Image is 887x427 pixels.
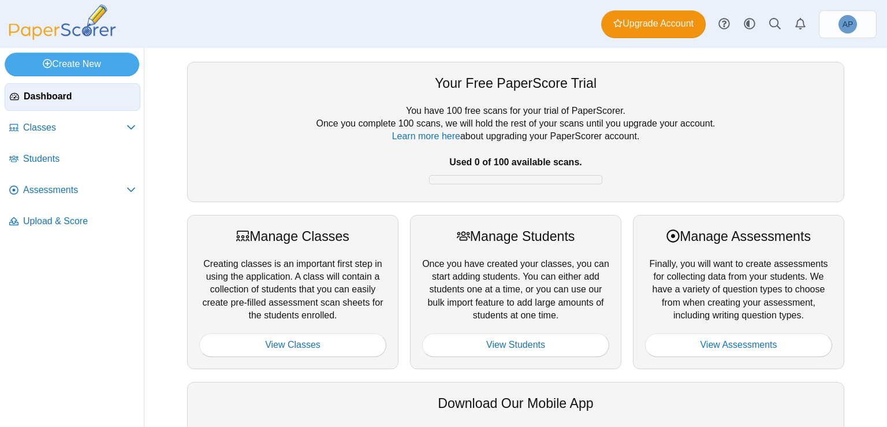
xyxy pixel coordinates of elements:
[5,208,140,236] a: Upload & Score
[5,114,140,142] a: Classes
[838,15,857,34] span: Angela Pratt
[422,227,609,246] div: Manage Students
[5,177,140,205] a: Assessments
[199,74,832,92] div: Your Free PaperScore Trial
[449,157,582,167] b: Used 0 of 100 available scans.
[422,333,609,357] a: View Students
[613,17,694,30] span: Upgrade Account
[199,227,386,246] div: Manage Classes
[24,90,135,103] span: Dashboard
[645,333,832,357] a: View Assessments
[23,215,136,228] span: Upload & Score
[5,53,139,76] a: Create New
[23,184,126,196] span: Assessments
[5,146,140,173] a: Students
[5,32,120,42] a: PaperScorer
[199,394,832,413] div: Download Our Mobile App
[843,20,854,28] span: Angela Pratt
[23,153,136,165] span: Students
[199,105,832,190] div: You have 100 free scans for your trial of PaperScorer. Once you complete 100 scans, we will hold ...
[392,131,460,141] a: Learn more here
[633,215,844,369] div: Finally, you will want to create assessments for collecting data from your students. We have a va...
[23,121,126,134] span: Classes
[788,12,813,37] a: Alerts
[645,227,832,246] div: Manage Assessments
[5,5,120,40] img: PaperScorer
[187,215,398,369] div: Creating classes is an important first step in using the application. A class will contain a coll...
[410,215,621,369] div: Once you have created your classes, you can start adding students. You can either add students on...
[5,83,140,111] a: Dashboard
[819,10,877,38] a: Angela Pratt
[199,333,386,357] a: View Classes
[601,10,706,38] a: Upgrade Account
